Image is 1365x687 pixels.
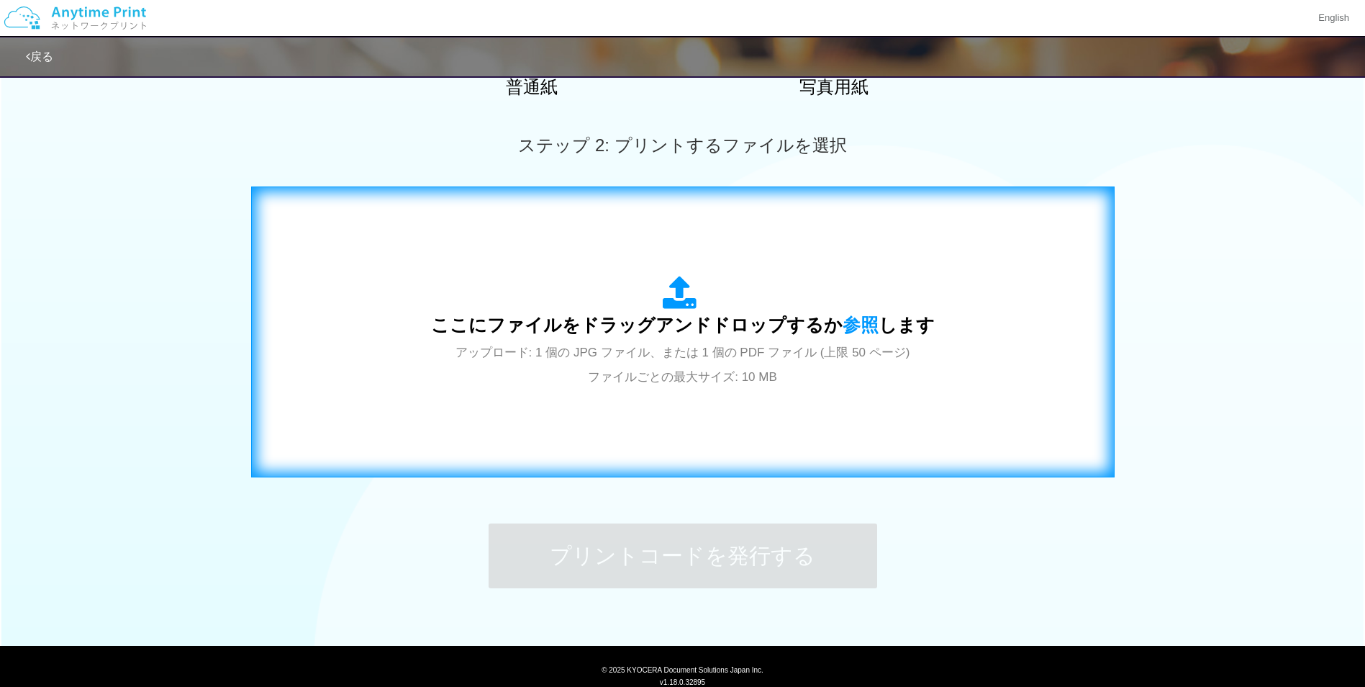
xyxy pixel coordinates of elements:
[602,665,763,674] span: © 2025 KYOCERA Document Solutions Japan Inc.
[455,346,910,384] span: アップロード: 1 個の JPG ファイル、または 1 個の PDF ファイル (上限 50 ページ) ファイルごとの最大サイズ: 10 MB
[660,678,705,686] span: v1.18.0.32895
[489,524,877,588] button: プリントコードを発行する
[708,78,960,96] h2: 写真用紙
[26,50,53,63] a: 戻る
[431,315,935,335] span: ここにファイルをドラッグアンドドロップするか します
[406,78,658,96] h2: 普通紙
[518,135,846,155] span: ステップ 2: プリントするファイルを選択
[843,315,879,335] span: 参照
